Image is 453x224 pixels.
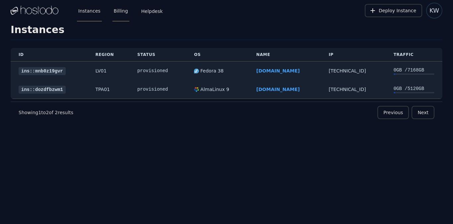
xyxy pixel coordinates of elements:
[412,106,434,119] button: Next
[129,48,186,62] th: Status
[11,48,88,62] th: ID
[19,109,73,116] p: Showing to of results
[137,67,178,74] div: provisioned
[11,102,442,123] nav: Pagination
[19,67,66,75] a: ins::mnb0z19gvr
[11,24,442,40] h1: Instances
[55,110,58,115] span: 2
[11,6,58,16] img: Logo
[365,4,422,17] button: Deploy Instance
[329,67,377,74] div: [TECHNICAL_ID]
[194,68,199,73] img: Fedora 38
[19,86,66,94] a: ins::dozdfbzwm1
[394,85,434,92] div: 0 GB / 5120 GB
[394,67,434,73] div: 0 GB / 7168 GB
[137,86,178,93] div: provisioned
[194,87,199,92] img: AlmaLinux 9
[426,3,442,19] button: User menu
[256,87,300,92] a: [DOMAIN_NAME]
[321,48,385,62] th: IP
[377,106,409,119] button: Previous
[248,48,321,62] th: Name
[429,6,439,15] span: KW
[88,48,129,62] th: Region
[256,68,300,73] a: [DOMAIN_NAME]
[96,67,121,74] div: LV01
[199,86,229,93] div: AlmaLinux 9
[199,67,224,74] div: Fedora 38
[38,110,41,115] span: 1
[386,48,442,62] th: Traffic
[46,110,49,115] span: 2
[96,86,121,93] div: TPA01
[329,86,377,93] div: [TECHNICAL_ID]
[379,7,416,14] span: Deploy Instance
[186,48,248,62] th: OS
